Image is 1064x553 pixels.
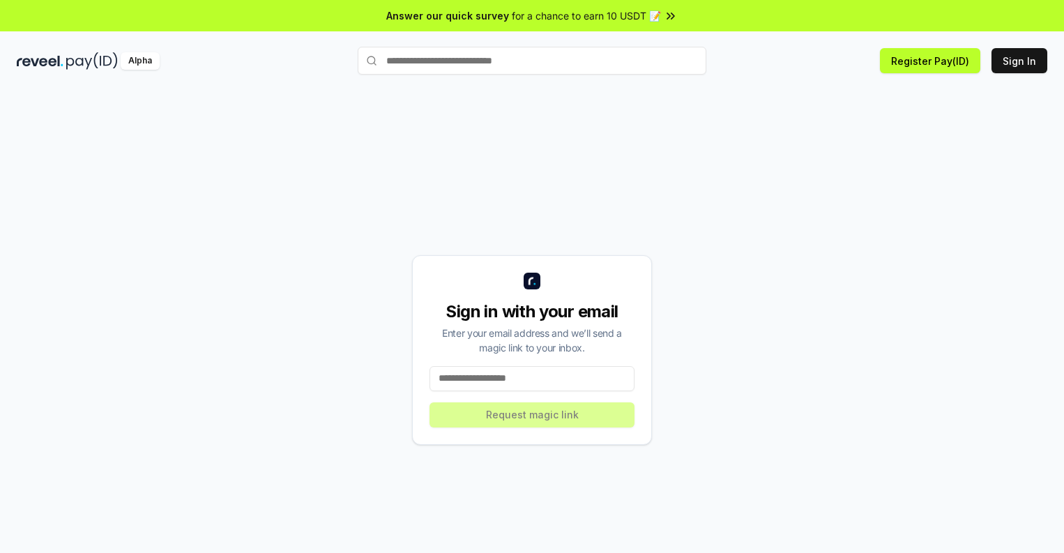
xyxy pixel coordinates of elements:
button: Register Pay(ID) [880,48,980,73]
span: Answer our quick survey [386,8,509,23]
div: Alpha [121,52,160,70]
span: for a chance to earn 10 USDT 📝 [512,8,661,23]
div: Enter your email address and we’ll send a magic link to your inbox. [430,326,634,355]
img: logo_small [524,273,540,289]
img: reveel_dark [17,52,63,70]
img: pay_id [66,52,118,70]
div: Sign in with your email [430,301,634,323]
button: Sign In [991,48,1047,73]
